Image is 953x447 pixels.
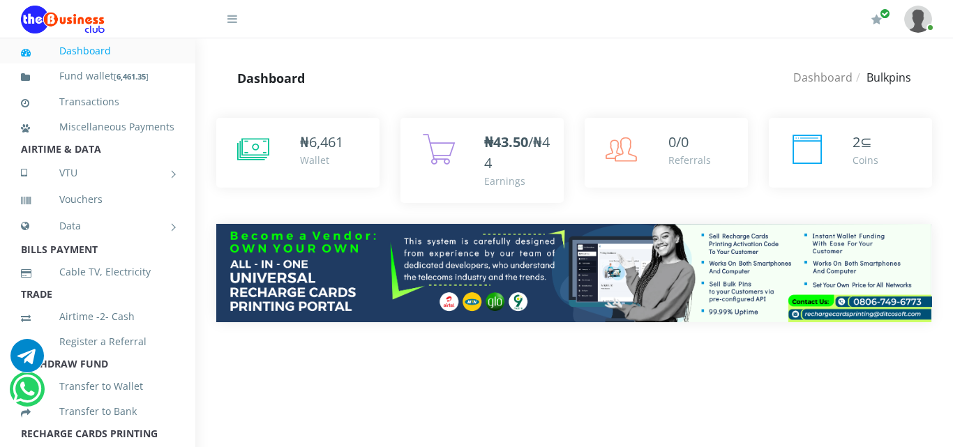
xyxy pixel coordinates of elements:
a: Fund wallet[6,461.35] [21,60,174,93]
strong: Dashboard [237,70,305,86]
a: VTU [21,156,174,190]
a: Dashboard [793,70,853,85]
a: Transfer to Bank [21,395,174,427]
a: Transactions [21,86,174,118]
img: multitenant_rcp.png [216,224,932,322]
span: 6,461 [309,132,343,151]
b: 6,461.35 [117,71,146,82]
div: ₦ [300,132,343,153]
img: User [904,6,932,33]
span: 0/0 [668,132,689,151]
a: Dashboard [21,35,174,67]
a: Chat for support [10,349,44,372]
a: Chat for support [13,383,41,406]
span: /₦44 [484,132,550,172]
b: ₦43.50 [484,132,528,151]
div: Referrals [668,153,711,167]
a: Airtime -2- Cash [21,301,174,333]
a: 0/0 Referrals [585,118,748,188]
a: Miscellaneous Payments [21,111,174,143]
a: ₦43.50/₦44 Earnings [400,118,564,203]
small: [ ] [114,71,149,82]
img: Logo [21,6,105,33]
div: Wallet [300,153,343,167]
li: Bulkpins [853,69,911,86]
span: 2 [853,132,860,151]
a: Data [21,209,174,243]
span: Renew/Upgrade Subscription [880,8,890,19]
a: Vouchers [21,183,174,215]
a: Transfer to Wallet [21,370,174,402]
div: Coins [853,153,878,167]
div: ⊆ [853,132,878,153]
a: Register a Referral [21,326,174,358]
div: Earnings [484,174,550,188]
a: ₦6,461 Wallet [216,118,380,188]
a: Cable TV, Electricity [21,256,174,288]
i: Renew/Upgrade Subscription [871,14,882,25]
